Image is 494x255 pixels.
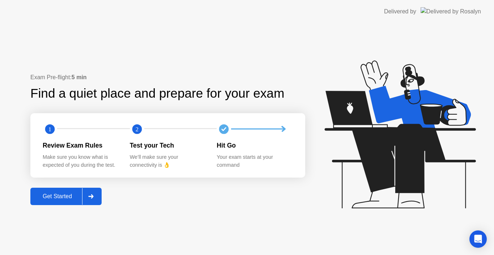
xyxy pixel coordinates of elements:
[72,74,87,80] b: 5 min
[30,188,102,205] button: Get Started
[421,7,481,16] img: Delivered by Rosalyn
[384,7,416,16] div: Delivered by
[469,230,487,248] div: Open Intercom Messenger
[136,126,139,132] text: 2
[30,73,305,82] div: Exam Pre-flight:
[48,126,51,132] text: 1
[130,153,205,169] div: We’ll make sure your connectivity is 👌
[217,141,292,150] div: Hit Go
[30,84,285,103] div: Find a quiet place and prepare for your exam
[130,141,205,150] div: Test your Tech
[43,141,118,150] div: Review Exam Rules
[33,193,82,200] div: Get Started
[43,153,118,169] div: Make sure you know what is expected of you during the test.
[217,153,292,169] div: Your exam starts at your command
